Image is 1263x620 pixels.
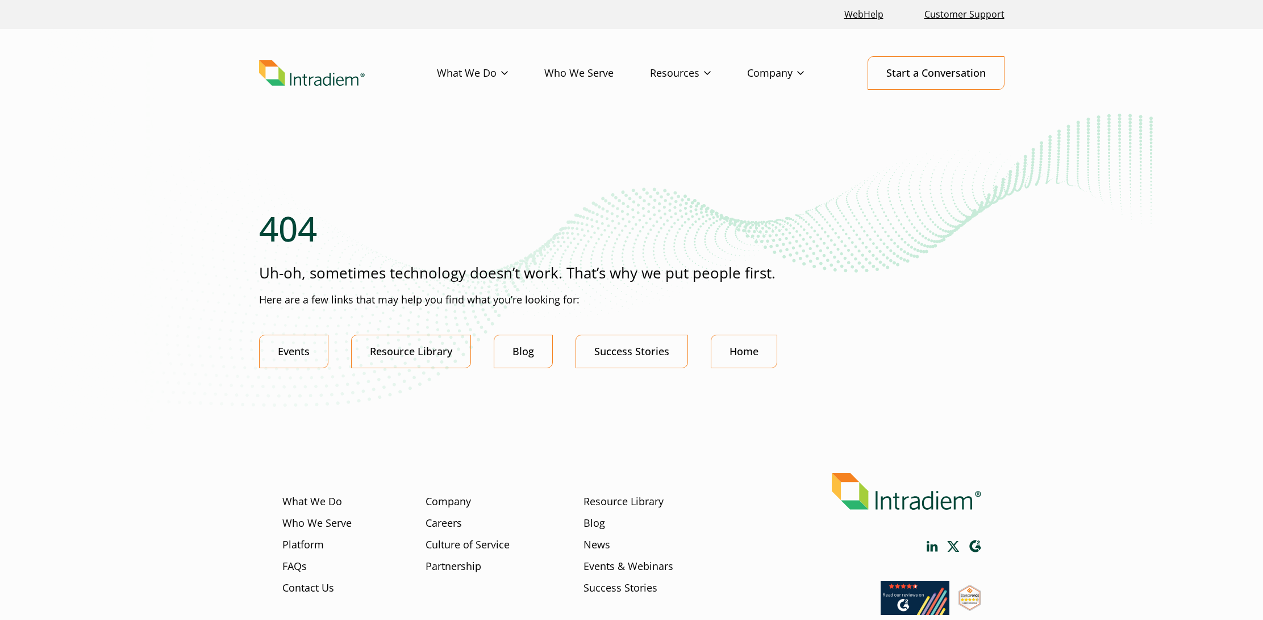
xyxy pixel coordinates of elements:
a: Partnership [426,559,481,574]
a: Success Stories [576,335,688,368]
p: Uh-oh, sometimes technology doesn’t work. That’s why we put people first. [259,263,1004,284]
a: Success Stories [583,581,657,596]
img: SourceForge User Reviews [958,585,981,611]
a: Blog [494,335,553,368]
p: Here are a few links that may help you find what you’re looking for: [259,293,1004,307]
img: Intradiem [832,473,981,510]
img: Intradiem [259,60,365,86]
a: Link opens in a new window [947,541,960,552]
a: Start a Conversation [868,56,1004,90]
a: What We Do [282,494,342,509]
a: Customer Support [920,2,1009,27]
a: Link opens in a new window [969,540,981,553]
a: News [583,538,610,552]
a: Who We Serve [282,516,352,531]
a: Link to homepage of Intradiem [259,60,437,86]
a: Culture of Service [426,538,510,552]
a: Events [259,335,328,368]
a: Resource Library [583,494,664,509]
a: Link opens in a new window [958,600,981,614]
a: Blog [583,516,605,531]
a: Resource Library [351,335,471,368]
a: Contact Us [282,581,334,596]
a: Home [711,335,777,368]
a: Link opens in a new window [881,604,949,618]
a: Company [747,57,840,90]
a: FAQs [282,559,307,574]
a: What We Do [437,57,544,90]
a: Link opens in a new window [840,2,888,27]
h1: 404 [259,208,1004,249]
a: Who We Serve [544,57,650,90]
a: Events & Webinars [583,559,673,574]
a: Careers [426,516,462,531]
img: Read our reviews on G2 [881,581,949,615]
a: Platform [282,538,324,552]
a: Link opens in a new window [927,541,938,552]
a: Resources [650,57,747,90]
a: Company [426,494,471,509]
